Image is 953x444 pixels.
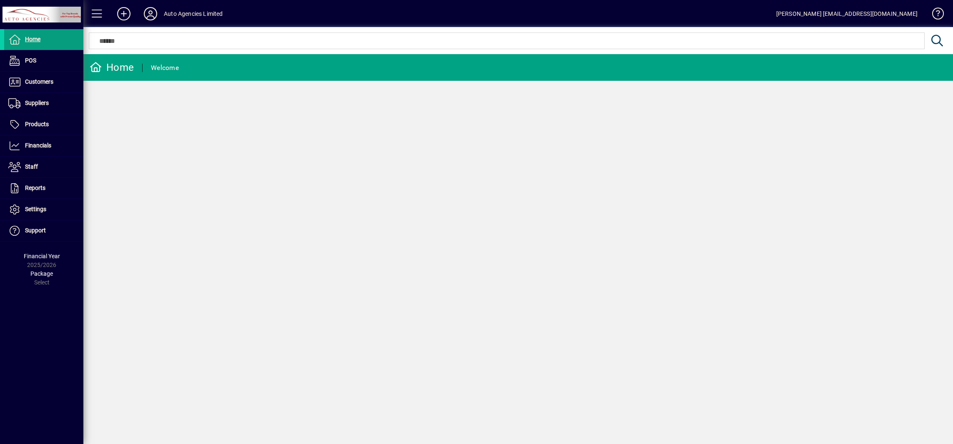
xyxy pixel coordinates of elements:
[25,163,38,170] span: Staff
[4,114,83,135] a: Products
[4,50,83,71] a: POS
[4,72,83,92] a: Customers
[151,61,179,75] div: Welcome
[4,135,83,156] a: Financials
[110,6,137,21] button: Add
[25,142,51,149] span: Financials
[25,227,46,234] span: Support
[25,185,45,191] span: Reports
[776,7,918,20] div: [PERSON_NAME] [EMAIL_ADDRESS][DOMAIN_NAME]
[90,61,134,74] div: Home
[4,199,83,220] a: Settings
[25,206,46,212] span: Settings
[24,253,60,259] span: Financial Year
[25,78,53,85] span: Customers
[30,270,53,277] span: Package
[25,100,49,106] span: Suppliers
[164,7,223,20] div: Auto Agencies Limited
[25,121,49,127] span: Products
[25,36,40,42] span: Home
[4,93,83,114] a: Suppliers
[926,2,943,29] a: Knowledge Base
[25,57,36,64] span: POS
[4,178,83,199] a: Reports
[4,220,83,241] a: Support
[4,157,83,177] a: Staff
[137,6,164,21] button: Profile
